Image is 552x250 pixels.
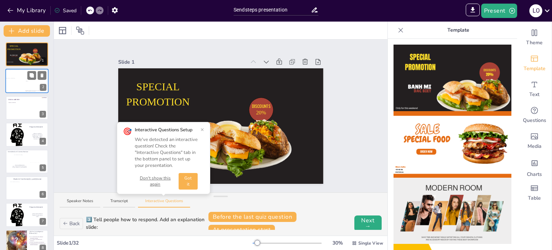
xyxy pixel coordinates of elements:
div: https://images.pexels.com/photos/8849295/pexels-photo-8849295.jpegPregunta detonante¿Estamos usan... [6,123,48,146]
span: SPECIAL PROMOTION [8,45,21,50]
span: Theme [526,39,543,46]
div: Entendiendo el Sistema Modulareec932cc-a6/5c6d3e03-b17a-4fd8-8c7f-a0c6ea926699.pnga9dc1f72-c3/7f4... [6,150,48,173]
span: Click to add title [8,99,19,101]
div: L O [529,4,542,17]
button: × [201,127,204,132]
span: habilidades para procesar datos, textos, hojas de cálculo, editar audio, video o imágenes son def... [25,90,44,92]
div: Add text boxes [517,76,552,102]
div: Slide 1 / 32 [57,239,253,247]
span: Single View [358,240,383,246]
div: 3 [40,111,46,118]
div: We've detected an interactive question! Check the "Interactive Questions" tab in the bottom panel... [135,136,198,169]
button: Delete Slide [38,71,46,80]
div: Get real-time input from your audience [517,102,552,128]
span: Export to PowerPoint [466,4,480,18]
button: Next → [354,215,382,231]
p: ¿Cómo ayuda el Sistema Modular al pensamiento crítico? [32,213,43,217]
button: Interactive Questions [138,198,190,208]
button: At presentation start [208,225,275,235]
button: Transcript [103,198,135,208]
div: 46156dc7-a5/83576022-2428-4277-a314-ea6b1fe01e9d.png4de3d010-4d/038ffe41-7598-4e1c-bb44-fc41ab5c4... [5,69,49,94]
p: ¿Qué es la Inteligencia Artificial (IA)? [29,231,46,235]
div: Layout [57,25,68,36]
img: thumb-2.png [394,111,511,178]
div: Objeto de Transformación y problema eje79abf855-67/c43a0273-1f89-45f5-9337-fed1754e19f8.pngd6dec7... [6,176,48,200]
div: 1 [40,57,46,64]
div: 🎯 [123,127,132,137]
span: BANH MI [10,54,18,56]
div: 7 [40,218,46,225]
button: Speaker Notes [60,198,100,208]
span: Trabajo multidisciplinario [15,164,24,165]
div: 30 % [329,239,346,247]
div: 3️⃣ Tell people how to respond. Add an explanation slide: [86,216,206,231]
span: Table [528,195,541,202]
div: Slide 1 [118,58,246,66]
div: Change the overall theme [517,24,552,50]
p: La integración de la IA es esencial en la educación moderna. [30,243,46,245]
div: Add a table [517,180,552,206]
span: Entendiendo el Sistema Modular [8,151,28,153]
img: thumb-1.png [394,45,511,111]
button: Got it [179,173,198,190]
span: Charts [527,171,542,178]
div: 4 [40,138,46,145]
div: SPECIAL PROMOTIONDISCOUNTS20%https://i.imgur.com/RqfoZjE.pngOnly for this weekendBANH MIDAC BIET1 [6,42,48,66]
button: Duplicate Slide [27,71,36,80]
div: Add charts and graphs [517,154,552,180]
span: Click to add text [9,102,16,103]
span: Position [76,26,84,35]
span: Questions [523,117,546,124]
div: Add images, graphics, shapes or video [517,128,552,154]
button: Back [60,218,83,229]
div: https://app.sendsteps.com/image/7b2877fe-6d/0ed7f19d-42e2-4ed3-b170-27cf9f5e1a61.pngClick to add ... [6,96,48,120]
span: Visión constructivista del conocimiento [13,165,27,167]
span: SPECIAL PROMOTION [126,81,190,108]
button: Add slide [4,25,50,37]
button: Before the last quiz question [208,212,296,222]
span: Body text [26,81,28,81]
span: Text [529,91,539,98]
span: DISCOUNTS [252,103,270,109]
div: 2 [40,84,46,91]
div: 7 [6,203,48,227]
span: Trabajo colaborativo y multidisciplinario [12,167,27,168]
div: Add ready made slides [517,50,552,76]
span: Media [528,143,542,150]
div: 6 [40,191,46,198]
button: L O [529,4,542,18]
p: Template [406,22,510,39]
img: thumb-3.png [394,178,511,244]
input: Insert title [234,5,311,15]
div: Interactive Questions Setup [135,127,198,133]
p: Facilita el aprendizaje personalizado. [30,241,46,243]
span: DAC BIET [11,56,18,57]
button: Present [481,4,517,18]
span: Objeto de Transformación y problema eje [13,178,41,180]
button: My Library [5,5,49,16]
button: Don't show this again [135,175,176,187]
p: ¿Estamos usando la inteligencia artificial para pensar mejor… o para dejar de pensar por nosotros... [32,133,43,140]
div: 5 [40,164,46,171]
div: Saved [54,7,77,14]
span: Template [524,65,546,72]
span: Only for this weekend [6,62,13,62]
